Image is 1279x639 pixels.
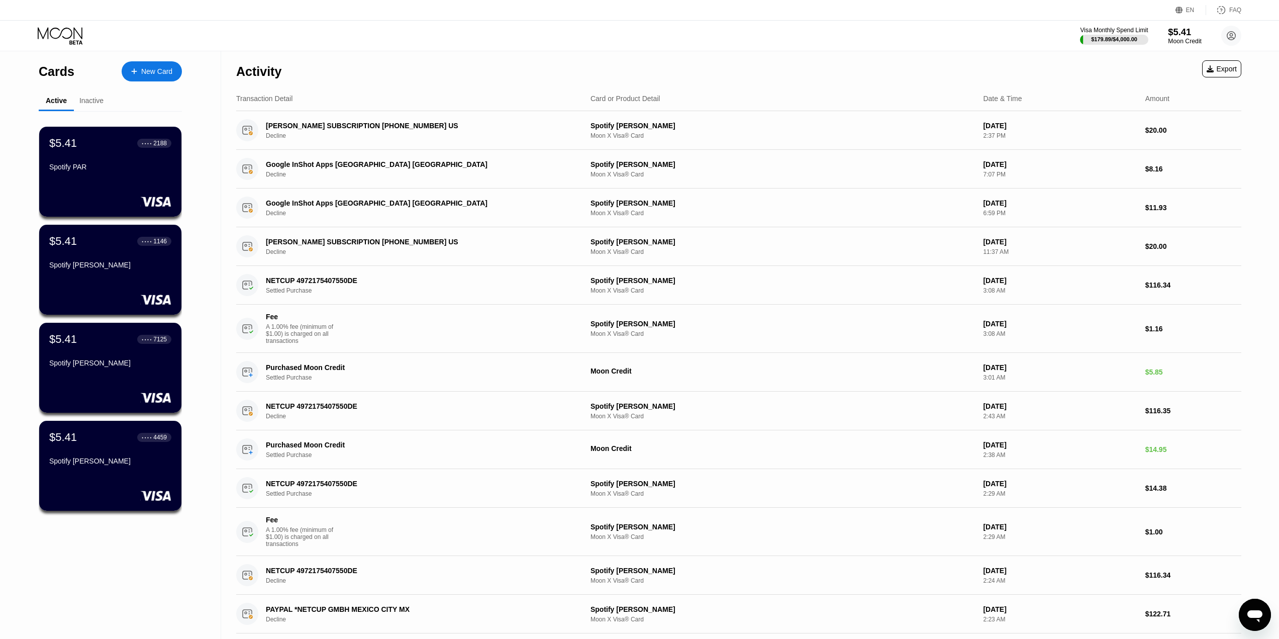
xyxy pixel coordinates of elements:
[1145,126,1241,134] div: $20.00
[141,67,172,76] div: New Card
[591,132,975,139] div: Moon X Visa® Card
[591,402,975,410] div: Spotify [PERSON_NAME]
[983,122,1137,130] div: [DATE]
[983,374,1137,381] div: 3:01 AM
[266,132,577,139] div: Decline
[983,363,1137,372] div: [DATE]
[983,402,1137,410] div: [DATE]
[236,508,1241,556] div: FeeA 1.00% fee (minimum of $1.00) is charged on all transactionsSpotify [PERSON_NAME]Moon X Visa®...
[591,238,975,246] div: Spotify [PERSON_NAME]
[1186,7,1195,14] div: EN
[1168,27,1202,37] div: $5.41
[266,605,556,613] div: PAYPAL *NETCUP GMBH MEXICO CITY MX
[983,277,1137,285] div: [DATE]
[142,338,152,341] div: ● ● ● ●
[49,163,171,171] div: Spotify PAR
[266,451,577,459] div: Settled Purchase
[591,277,975,285] div: Spotify [PERSON_NAME]
[591,367,975,375] div: Moon Credit
[1145,484,1241,492] div: $14.38
[591,248,975,255] div: Moon X Visa® Card
[983,523,1137,531] div: [DATE]
[236,595,1241,633] div: PAYPAL *NETCUP GMBH MEXICO CITY MXDeclineSpotify [PERSON_NAME]Moon X Visa® Card[DATE]2:23 AM$122.71
[266,567,556,575] div: NETCUP 4972175407550DE
[983,480,1137,488] div: [DATE]
[49,261,171,269] div: Spotify [PERSON_NAME]
[122,61,182,81] div: New Card
[591,210,975,217] div: Moon X Visa® Card
[1239,599,1271,631] iframe: Button to launch messaging window
[142,240,152,243] div: ● ● ● ●
[1080,27,1148,45] div: Visa Monthly Spend Limit$179.89/$4,000.00
[983,567,1137,575] div: [DATE]
[236,430,1241,469] div: Purchased Moon CreditSettled PurchaseMoon Credit[DATE]2:38 AM$14.95
[236,150,1241,189] div: Google InShot Apps [GEOGRAPHIC_DATA] [GEOGRAPHIC_DATA]DeclineSpotify [PERSON_NAME]Moon X Visa® Ca...
[591,490,975,497] div: Moon X Visa® Card
[266,480,556,488] div: NETCUP 4972175407550DE
[983,287,1137,294] div: 3:08 AM
[266,413,577,420] div: Decline
[591,320,975,328] div: Spotify [PERSON_NAME]
[591,444,975,452] div: Moon Credit
[591,616,975,623] div: Moon X Visa® Card
[236,305,1241,353] div: FeeA 1.00% fee (minimum of $1.00) is charged on all transactionsSpotify [PERSON_NAME]Moon X Visa®...
[142,436,152,439] div: ● ● ● ●
[266,160,556,168] div: Google InShot Apps [GEOGRAPHIC_DATA] [GEOGRAPHIC_DATA]
[153,140,167,147] div: 2188
[49,235,77,248] div: $5.41
[46,97,67,105] div: Active
[591,95,660,103] div: Card or Product Detail
[983,616,1137,623] div: 2:23 AM
[39,127,181,217] div: $5.41● ● ● ●2188Spotify PAR
[39,225,181,315] div: $5.41● ● ● ●1146Spotify [PERSON_NAME]
[1145,407,1241,415] div: $116.35
[1175,5,1206,15] div: EN
[591,171,975,178] div: Moon X Visa® Card
[1091,36,1137,42] div: $179.89 / $4,000.00
[266,210,577,217] div: Decline
[591,480,975,488] div: Spotify [PERSON_NAME]
[591,577,975,584] div: Moon X Visa® Card
[236,469,1241,508] div: NETCUP 4972175407550DESettled PurchaseSpotify [PERSON_NAME]Moon X Visa® Card[DATE]2:29 AM$14.38
[266,577,577,584] div: Decline
[39,421,181,511] div: $5.41● ● ● ●4459Spotify [PERSON_NAME]
[1168,38,1202,45] div: Moon Credit
[1202,60,1241,77] div: Export
[39,64,74,79] div: Cards
[266,490,577,497] div: Settled Purchase
[591,413,975,420] div: Moon X Visa® Card
[266,323,341,344] div: A 1.00% fee (minimum of $1.00) is charged on all transactions
[39,323,181,413] div: $5.41● ● ● ●7125Spotify [PERSON_NAME]
[1168,27,1202,45] div: $5.41Moon Credit
[1207,65,1237,73] div: Export
[983,441,1137,449] div: [DATE]
[266,199,556,207] div: Google InShot Apps [GEOGRAPHIC_DATA] [GEOGRAPHIC_DATA]
[49,359,171,367] div: Spotify [PERSON_NAME]
[1080,27,1148,34] div: Visa Monthly Spend Limit
[153,238,167,245] div: 1146
[153,336,167,343] div: 7125
[79,97,104,105] div: Inactive
[49,431,77,444] div: $5.41
[983,95,1022,103] div: Date & Time
[236,189,1241,227] div: Google InShot Apps [GEOGRAPHIC_DATA] [GEOGRAPHIC_DATA]DeclineSpotify [PERSON_NAME]Moon X Visa® Ca...
[983,248,1137,255] div: 11:37 AM
[983,238,1137,246] div: [DATE]
[49,457,171,465] div: Spotify [PERSON_NAME]
[983,577,1137,584] div: 2:24 AM
[591,287,975,294] div: Moon X Visa® Card
[1145,571,1241,579] div: $116.34
[591,330,975,337] div: Moon X Visa® Card
[1229,7,1241,14] div: FAQ
[236,227,1241,266] div: [PERSON_NAME] SUBSCRIPTION [PHONE_NUMBER] USDeclineSpotify [PERSON_NAME]Moon X Visa® Card[DATE]11...
[236,556,1241,595] div: NETCUP 4972175407550DEDeclineSpotify [PERSON_NAME]Moon X Visa® Card[DATE]2:24 AM$116.34
[983,413,1137,420] div: 2:43 AM
[983,533,1137,540] div: 2:29 AM
[266,526,341,547] div: A 1.00% fee (minimum of $1.00) is charged on all transactions
[236,95,292,103] div: Transaction Detail
[1206,5,1241,15] div: FAQ
[983,320,1137,328] div: [DATE]
[266,616,577,623] div: Decline
[591,567,975,575] div: Spotify [PERSON_NAME]
[236,392,1241,430] div: NETCUP 4972175407550DEDeclineSpotify [PERSON_NAME]Moon X Visa® Card[DATE]2:43 AM$116.35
